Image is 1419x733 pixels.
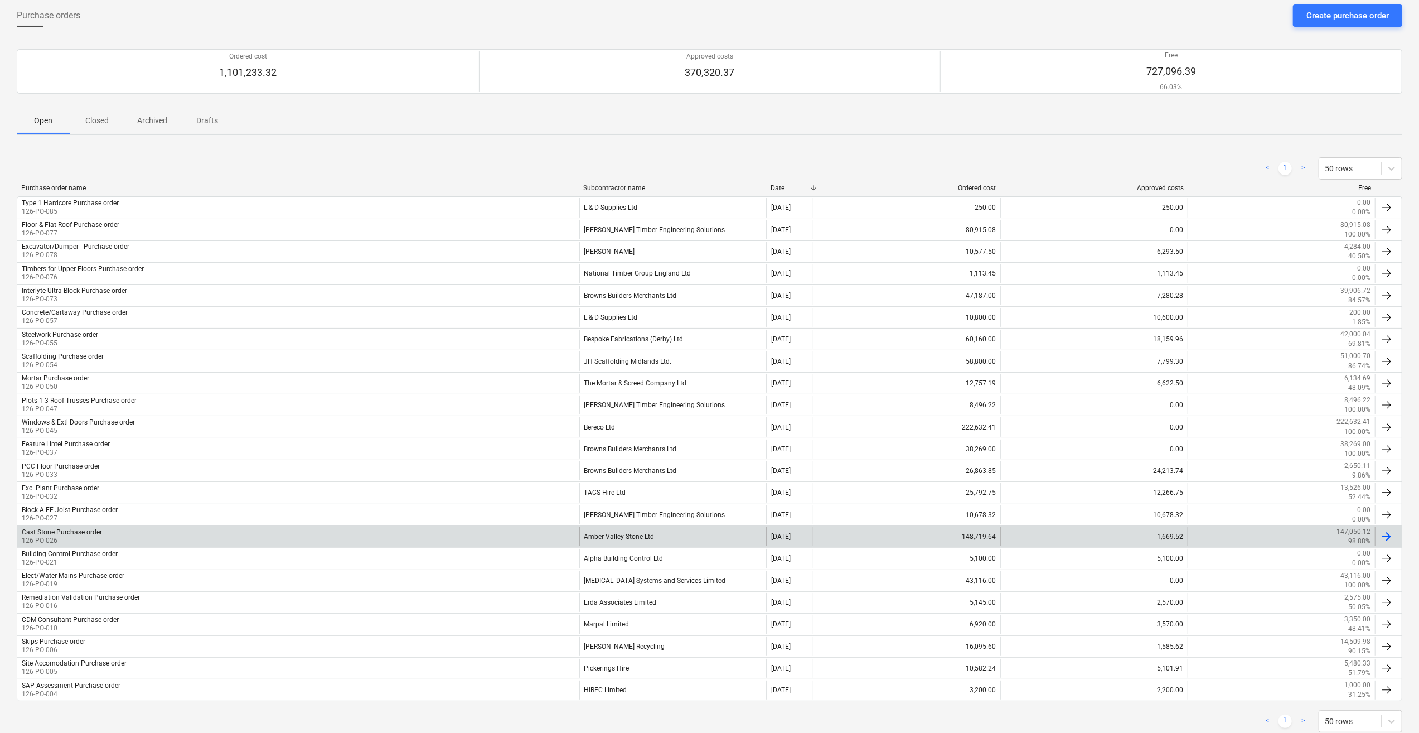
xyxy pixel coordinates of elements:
[1000,461,1188,480] div: 24,213.74
[22,689,120,699] p: 126-PO-004
[1306,8,1389,23] div: Create purchase order
[1000,571,1188,590] div: 0.00
[22,331,98,339] div: Steelwork Purchase order
[1348,668,1370,678] p: 51.79%
[1000,593,1188,612] div: 2,570.00
[1344,681,1370,690] p: 1,000.00
[22,339,98,348] p: 126-PO-055
[813,483,1000,502] div: 25,792.75
[579,351,767,370] div: JH Scaffolding Midlands Ltd.
[1357,549,1370,558] p: 0.00
[22,492,99,501] p: 126-PO-032
[813,396,1000,414] div: 8,496.22
[1348,537,1370,546] p: 98.88%
[22,426,135,436] p: 126-PO-045
[1340,220,1370,230] p: 80,915.08
[771,577,791,585] div: [DATE]
[771,445,791,453] div: [DATE]
[1340,637,1370,647] p: 14,509.98
[813,242,1000,261] div: 10,577.50
[771,467,791,475] div: [DATE]
[1348,602,1370,612] p: 50.05%
[1357,198,1370,208] p: 0.00
[22,514,118,523] p: 126-PO-027
[1340,286,1370,296] p: 39,906.72
[813,505,1000,524] div: 10,678.32
[579,374,767,393] div: The Mortar & Screed Company Ltd
[579,593,767,612] div: Erda Associates Limited
[771,248,791,255] div: [DATE]
[22,682,120,689] div: SAP Assessment Purchase order
[813,527,1000,546] div: 148,719.64
[1344,396,1370,405] p: 8,496.22
[22,250,129,260] p: 126-PO-078
[17,9,80,22] span: Purchase orders
[1344,615,1370,624] p: 3,350.00
[771,269,791,277] div: [DATE]
[22,594,140,601] div: Remediation Validation Purchase order
[22,418,135,426] div: Windows & Extl Doors Purchase order
[1261,715,1274,728] a: Previous page
[771,511,791,519] div: [DATE]
[194,115,221,127] p: Drafts
[22,506,118,514] div: Block A FF Joist Purchase order
[579,461,767,480] div: Browns Builders Merchants Ltd
[813,549,1000,568] div: 5,100.00
[579,483,767,502] div: TACS Hire Ltd
[685,66,735,79] p: 370,320.37
[1293,4,1402,27] button: Create purchase order
[22,287,127,295] div: Interlyte Ultra Block Purchase order
[1348,339,1370,349] p: 69.81%
[771,643,791,650] div: [DATE]
[1344,427,1370,437] p: 100.00%
[579,571,767,590] div: [MEDICAL_DATA] Systems and Services Limited
[813,374,1000,393] div: 12,757.19
[1348,252,1370,261] p: 40.50%
[219,66,277,79] p: 1,101,233.32
[22,440,110,448] div: Feature Lintel Purchase order
[579,417,767,436] div: Bereco Ltd
[818,184,996,192] div: Ordered cost
[813,615,1000,634] div: 6,920.00
[22,353,104,360] div: Scaffolding Purchase order
[771,204,791,211] div: [DATE]
[1000,374,1188,393] div: 6,622.50
[21,184,574,192] div: Purchase order name
[1000,440,1188,459] div: 0.00
[1000,286,1188,305] div: 7,280.28
[771,226,791,234] div: [DATE]
[1296,715,1310,728] a: Next page
[22,470,100,480] p: 126-PO-033
[1000,505,1188,524] div: 10,678.32
[771,620,791,628] div: [DATE]
[579,264,767,283] div: National Timber Group England Ltd
[771,686,791,694] div: [DATE]
[771,379,791,387] div: [DATE]
[22,265,144,273] div: Timbers for Upper Floors Purchase order
[579,681,767,700] div: HIBEC Limited
[813,571,1000,590] div: 43,116.00
[685,52,735,61] p: Approved costs
[1193,184,1371,192] div: Free
[1352,273,1370,283] p: 0.00%
[1340,351,1370,361] p: 51,000.70
[1336,527,1370,537] p: 147,050.12
[1363,679,1419,733] iframe: Chat Widget
[813,637,1000,656] div: 16,095.60
[583,184,762,192] div: Subcontractor name
[1344,659,1370,668] p: 5,480.33
[1348,690,1370,700] p: 31.25%
[813,461,1000,480] div: 26,863.85
[1340,330,1370,339] p: 42,000.04
[579,330,767,349] div: Bespoke Fabrications (Derby) Ltd
[813,593,1000,612] div: 5,145.00
[22,360,104,370] p: 126-PO-054
[1348,493,1370,502] p: 52.44%
[813,264,1000,283] div: 1,113.45
[1344,405,1370,414] p: 100.00%
[22,601,140,611] p: 126-PO-016
[813,330,1000,349] div: 60,160.00
[1340,440,1370,449] p: 38,269.00
[1344,242,1370,252] p: 4,284.00
[1000,330,1188,349] div: 18,159.96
